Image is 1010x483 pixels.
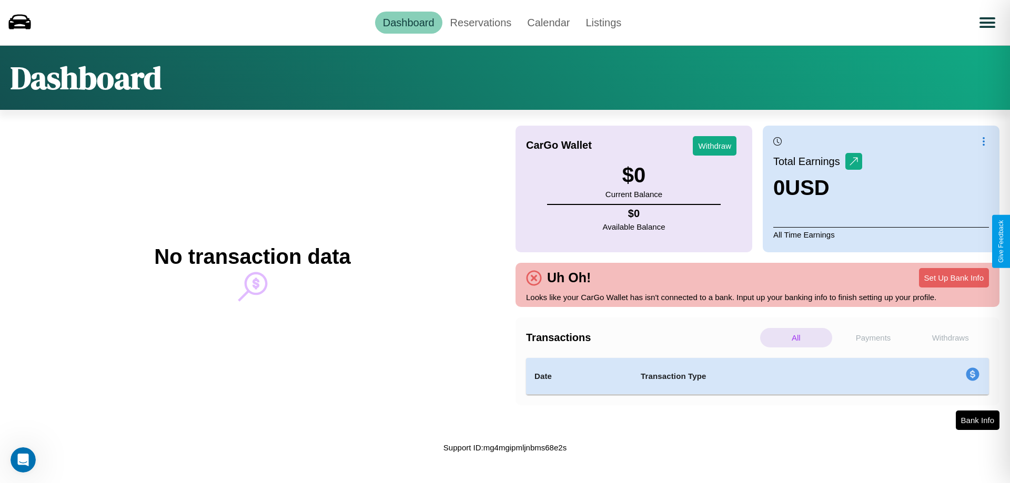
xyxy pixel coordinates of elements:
table: simple table [526,358,989,395]
h4: Transaction Type [641,370,880,383]
h2: No transaction data [154,245,350,269]
p: Total Earnings [773,152,845,171]
button: Open menu [973,8,1002,37]
iframe: Intercom live chat [11,447,36,472]
h4: Uh Oh! [542,270,596,285]
button: Withdraw [693,136,736,156]
p: Current Balance [605,187,662,201]
a: Calendar [519,12,578,34]
p: Available Balance [603,220,665,234]
h4: Transactions [526,332,757,344]
p: Payments [837,328,910,347]
h4: Date [534,370,624,383]
p: Looks like your CarGo Wallet has isn't connected to a bank. Input up your banking info to finish ... [526,290,989,304]
h3: $ 0 [605,163,662,187]
h3: 0 USD [773,176,862,200]
h4: $ 0 [603,208,665,220]
p: All [760,328,832,347]
button: Set Up Bank Info [919,268,989,287]
a: Listings [578,12,629,34]
p: Withdraws [914,328,986,347]
h1: Dashboard [11,56,161,99]
a: Reservations [442,12,520,34]
p: All Time Earnings [773,227,989,242]
div: Give Feedback [997,220,1005,263]
h4: CarGo Wallet [526,139,592,151]
button: Bank Info [956,410,999,430]
p: Support ID: mg4mgipmljnbms68e2s [443,440,567,455]
a: Dashboard [375,12,442,34]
